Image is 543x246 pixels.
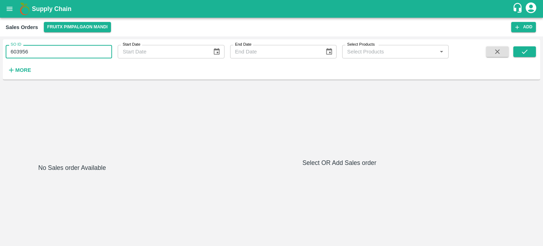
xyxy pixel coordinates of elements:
[123,42,140,47] label: Start Date
[230,45,320,58] input: End Date
[15,67,31,73] strong: More
[437,47,446,56] button: Open
[44,22,111,32] button: Select DC
[322,45,336,58] button: Choose date
[525,1,537,16] div: account of current user
[344,47,435,56] input: Select Products
[512,2,525,15] div: customer-support
[347,42,375,47] label: Select Products
[6,64,33,76] button: More
[210,45,223,58] button: Choose date
[141,158,537,168] h6: Select OR Add Sales order
[38,163,106,240] h6: No Sales order Available
[18,2,32,16] img: logo
[11,42,21,47] label: SO ID
[1,1,18,17] button: open drawer
[32,4,512,14] a: Supply Chain
[32,5,71,12] b: Supply Chain
[118,45,207,58] input: Start Date
[235,42,251,47] label: End Date
[511,22,536,32] button: Add
[6,45,112,58] input: Enter SO ID
[6,23,38,32] div: Sales Orders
